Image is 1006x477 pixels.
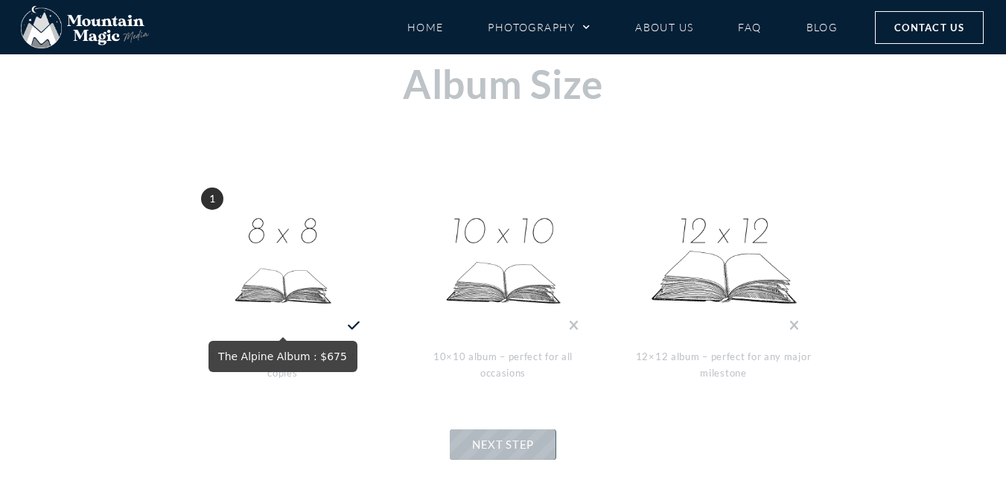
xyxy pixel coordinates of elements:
nav: Menu [407,14,838,40]
a: NEXT STEP [450,429,556,460]
h2: Album Size [57,63,950,106]
p: 12×12 album – perfect for any major milestone [634,348,813,382]
p: 10×10 album – perfect for all occasions [414,348,593,382]
p: 8×8 album – perfect for parent copies [194,348,372,382]
span: 1 [201,188,223,210]
span: NEXT STEP [472,438,534,451]
a: About Us [635,14,693,40]
img: Mountain Magic Media photography logo Crested Butte Photographer [21,6,149,49]
span: Contact Us [894,19,964,36]
a: Contact Us [875,11,984,44]
div: The Alpine Album : $675 [208,188,357,336]
a: Home [407,14,444,40]
a: Blog [806,14,838,40]
a: Photography [488,14,590,40]
a: FAQ [738,14,761,40]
